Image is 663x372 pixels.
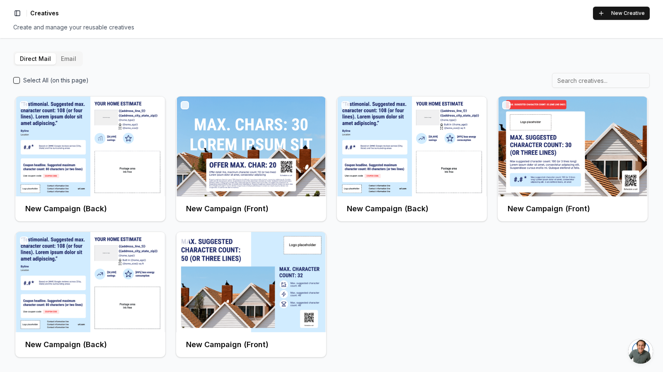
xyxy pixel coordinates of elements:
h3: New Campaign (Back) [25,339,107,350]
h3: New Campaign (Front) [186,203,269,215]
img: Front creative for New Campaign (Back) [337,97,487,196]
img: Front creative for New Campaign (Front) [176,232,326,332]
img: Front creative for New Campaign (Back) [15,97,165,196]
button: Email [56,53,81,65]
h3: New Campaign (Front) [508,203,590,215]
label: Select All (on this page) [23,76,89,85]
img: Front creative for New Campaign (Back) [15,232,165,332]
button: New Creative [593,7,650,20]
img: Front creative for New Campaign (Front) [176,97,326,196]
h3: New Campaign (Back) [347,203,428,215]
h3: New Campaign (Back) [25,203,107,215]
input: Search creatives... [552,73,650,88]
button: Direct Mail [15,53,56,65]
span: Creatives [30,9,59,17]
nav: breadcrumb [30,9,59,17]
img: Front creative for New Campaign (Front) [498,97,648,196]
div: Create and manage your reusable creatives [13,23,650,31]
h3: New Campaign (Front) [186,339,269,350]
a: Open chat [628,339,653,364]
